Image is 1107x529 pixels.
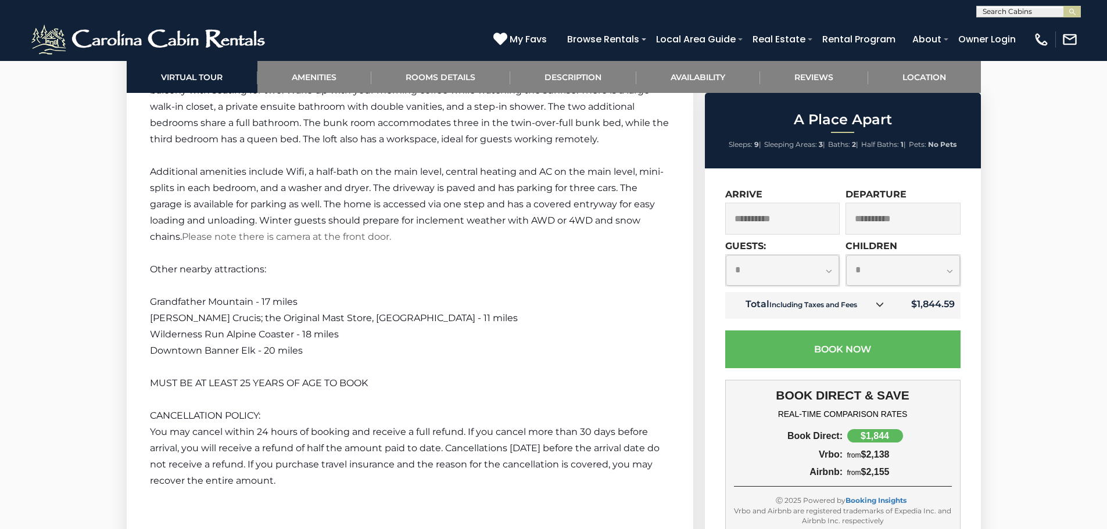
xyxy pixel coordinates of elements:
a: Location [868,61,981,93]
a: Local Area Guide [650,29,741,49]
a: My Favs [493,32,550,47]
small: Including Taxes and Fees [769,300,857,309]
h3: BOOK DIRECT & SAVE [734,388,952,402]
strong: 2 [852,140,856,149]
div: $1,844 [847,429,903,442]
span: Grandfather Mountain - 17 miles [150,296,298,307]
span: from [847,451,861,459]
label: Arrive [725,189,762,200]
span: [PERSON_NAME] Crucis; the Original Mast Store, [GEOGRAPHIC_DATA] - 11 miles [150,312,518,323]
a: Booking Insights [846,496,907,505]
label: Guests: [725,240,766,251]
a: Amenities [257,61,371,93]
a: Real Estate [747,29,811,49]
span: from [847,469,861,477]
span: Other nearby attractions: [150,264,266,275]
a: Virtual Tour [127,61,257,93]
a: Rooms Details [371,61,510,93]
img: White-1-2.png [29,22,270,57]
div: Airbnb: [734,467,843,477]
a: Owner Login [952,29,1022,49]
td: Total [725,292,893,319]
strong: No Pets [928,140,956,149]
strong: 3 [819,140,823,149]
a: Description [510,61,636,93]
img: phone-regular-white.png [1033,31,1049,48]
span: Pets: [909,140,926,149]
span: Downtown Banner Elk - 20 miles [150,345,303,356]
div: Vrbo: [734,449,843,460]
img: mail-regular-white.png [1062,31,1078,48]
h2: A Place Apart [708,112,978,127]
span: Wilderness Run Alpine Coaster - 18 miles [150,329,339,340]
div: Vrbo and Airbnb are registered trademarks of Expedia Inc. and Airbnb Inc. respectively [734,506,952,526]
a: Availability [636,61,760,93]
a: Browse Rentals [561,29,645,49]
div: $2,155 [843,467,952,477]
li: | [828,137,858,152]
span: Baths: [828,140,850,149]
button: Book Now [725,330,961,368]
a: Rental Program [816,29,901,49]
strong: 9 [754,140,759,149]
a: About [907,29,947,49]
span: CANCELLATION POLICY: [150,410,260,421]
strong: 1 [901,140,904,149]
div: $2,138 [843,449,952,460]
span: Half Baths: [861,140,899,149]
span: The second level is where you will find the bedrooms. The master bedroom has a king bed and a pri... [150,69,669,145]
a: Reviews [760,61,868,93]
li: | [861,137,906,152]
label: Departure [846,189,907,200]
div: Book Direct: [734,431,843,441]
h4: REAL-TIME COMPARISON RATES [734,409,952,419]
li: | [729,137,761,152]
span: Sleeps: [729,140,753,149]
p: Please note there is camera at the front door. [150,164,670,245]
span: MUST BE AT LEAST 25 YEARS OF AGE TO BOOK [150,377,368,388]
span: Sleeping Areas: [764,140,817,149]
li: | [764,137,825,152]
span: My Favs [510,32,547,46]
td: $1,844.59 [893,292,961,319]
span: Additional amenities include Wifi, a half-bath on the main level, central heating and AC on the m... [150,166,664,242]
label: Children [846,240,897,251]
span: You may cancel within 24 hours of booking and receive a full refund. If you cancel more than 30 d... [150,426,660,486]
div: Ⓒ 2025 Powered by [734,495,952,505]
